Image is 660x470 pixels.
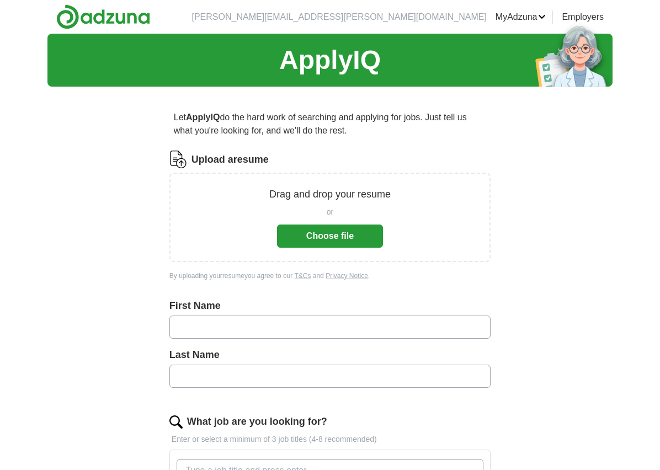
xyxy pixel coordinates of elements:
span: or [327,206,333,218]
p: Enter or select a minimum of 3 job titles (4-8 recommended) [169,434,491,445]
h1: ApplyIQ [279,40,381,80]
img: Adzuna logo [56,4,150,29]
label: First Name [169,298,491,313]
label: What job are you looking for? [187,414,327,429]
p: Drag and drop your resume [269,187,391,202]
label: Upload a resume [191,152,269,167]
a: Privacy Notice [326,272,368,280]
p: Let do the hard work of searching and applying for jobs. Just tell us what you're looking for, an... [169,106,491,142]
a: MyAdzuna [496,10,546,24]
label: Last Name [169,348,491,362]
img: CV Icon [169,151,187,168]
strong: ApplyIQ [186,113,220,122]
img: search.png [169,415,183,429]
button: Choose file [277,225,383,248]
a: Employers [562,10,604,24]
div: By uploading your resume you agree to our and . [169,271,491,281]
a: T&Cs [294,272,311,280]
li: [PERSON_NAME][EMAIL_ADDRESS][PERSON_NAME][DOMAIN_NAME] [191,10,486,24]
